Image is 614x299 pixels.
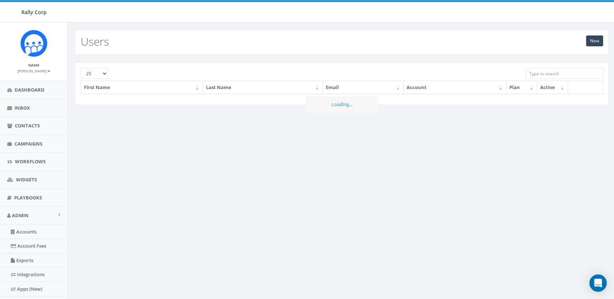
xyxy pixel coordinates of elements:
span: Inbox [14,105,30,111]
div: Open Intercom Messenger [589,274,607,292]
img: Icon_1.png [20,30,47,57]
th: Plan [506,81,537,94]
span: Dashboard [14,87,45,93]
span: Contacts [15,122,40,129]
span: Workflows [15,158,46,165]
th: Last Name [203,81,323,94]
th: Email [323,81,404,94]
th: Account [404,81,506,94]
h2: Users [81,35,109,47]
div: Loading... [306,96,378,113]
span: Admin [12,212,29,219]
th: First Name [81,81,203,94]
small: [PERSON_NAME] [17,68,50,73]
small: Name [28,63,39,68]
span: Campaigns [14,140,42,147]
a: New [586,35,603,46]
span: Rally Corp [21,9,47,16]
th: Active [537,81,568,94]
span: Widgets [16,176,37,183]
a: [PERSON_NAME] [17,67,50,74]
span: Playbooks [14,194,42,201]
input: Type to search [525,68,604,79]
